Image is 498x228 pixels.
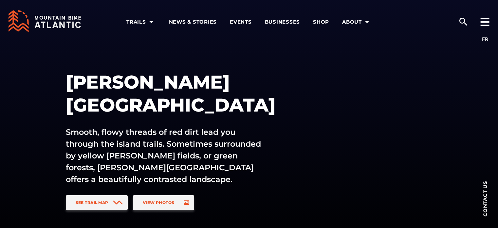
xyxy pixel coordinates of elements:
[362,17,372,27] ion-icon: arrow dropdown
[126,19,156,25] span: Trails
[133,195,194,210] a: View Photos
[265,19,300,25] span: Businesses
[313,19,329,25] span: Shop
[143,200,174,205] span: View Photos
[230,19,252,25] span: Events
[482,36,488,42] a: FR
[458,16,469,27] ion-icon: search
[76,200,108,205] span: See Trail Map
[66,195,128,210] a: See Trail Map
[66,71,308,116] h1: [PERSON_NAME][GEOGRAPHIC_DATA]
[472,171,498,226] a: Contact us
[147,17,156,27] ion-icon: arrow dropdown
[169,19,217,25] span: News & Stories
[342,19,372,25] span: About
[483,181,488,217] span: Contact us
[66,126,265,185] p: Smooth, flowy threads of red dirt lead you through the island trails. Sometimes surrounded by yel...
